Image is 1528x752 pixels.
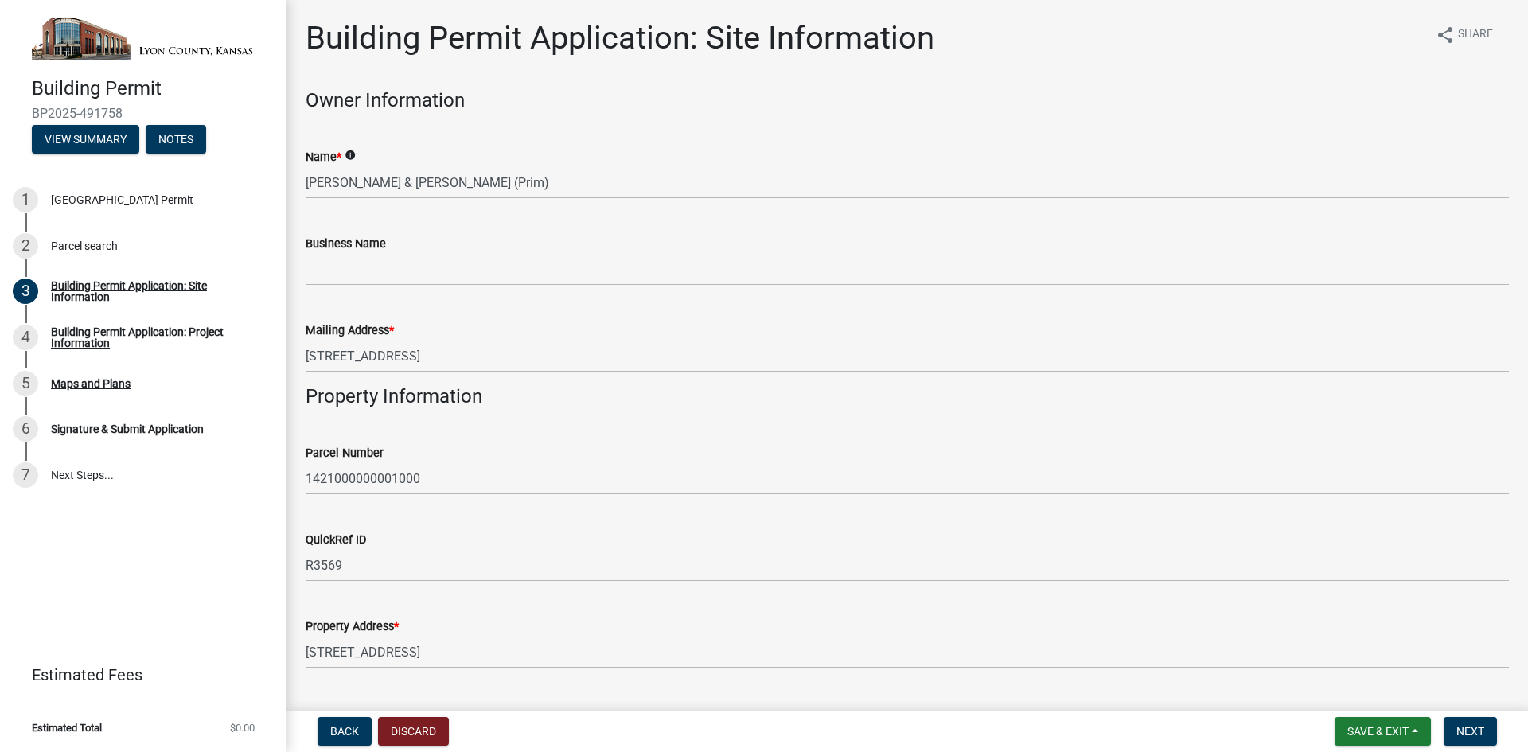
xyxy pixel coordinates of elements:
button: Save & Exit [1335,717,1431,746]
button: Next [1444,717,1497,746]
h4: Owner Information [306,89,1509,112]
div: Signature & Submit Application [51,423,204,434]
label: QuickRef ID [306,535,366,546]
i: info [345,150,356,161]
div: 7 [13,462,38,488]
label: Name [306,152,341,163]
h4: Building Permit [32,77,274,100]
span: Share [1458,25,1493,45]
span: Back [330,725,359,738]
div: 6 [13,416,38,442]
h4: Property Information [306,385,1509,408]
label: Property Address [306,621,399,633]
wm-modal-confirm: Summary [32,134,139,147]
div: 2 [13,233,38,259]
div: Parcel search [51,240,118,251]
div: 3 [13,279,38,304]
label: Business Name [306,239,386,250]
div: Maps and Plans [51,378,131,389]
span: Estimated Total [32,723,102,733]
span: Save & Exit [1347,725,1409,738]
label: Mailing Address [306,325,394,337]
div: [GEOGRAPHIC_DATA] Permit [51,194,193,205]
div: Building Permit Application: Site Information [51,280,261,302]
wm-modal-confirm: Notes [146,134,206,147]
h1: Building Permit Application: Site Information [306,19,934,57]
span: BP2025-491758 [32,106,255,121]
span: Next [1456,725,1484,738]
img: Lyon County, Kansas [32,17,261,60]
label: Parcel Number [306,448,384,459]
button: Notes [146,125,206,154]
div: 1 [13,187,38,212]
a: Estimated Fees [13,659,261,691]
button: shareShare [1423,19,1506,50]
i: share [1436,25,1455,45]
div: Building Permit Application: Project Information [51,326,261,349]
span: $0.00 [230,723,255,733]
button: Discard [378,717,449,746]
button: Back [318,717,372,746]
div: 4 [13,325,38,350]
div: 5 [13,371,38,396]
button: View Summary [32,125,139,154]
